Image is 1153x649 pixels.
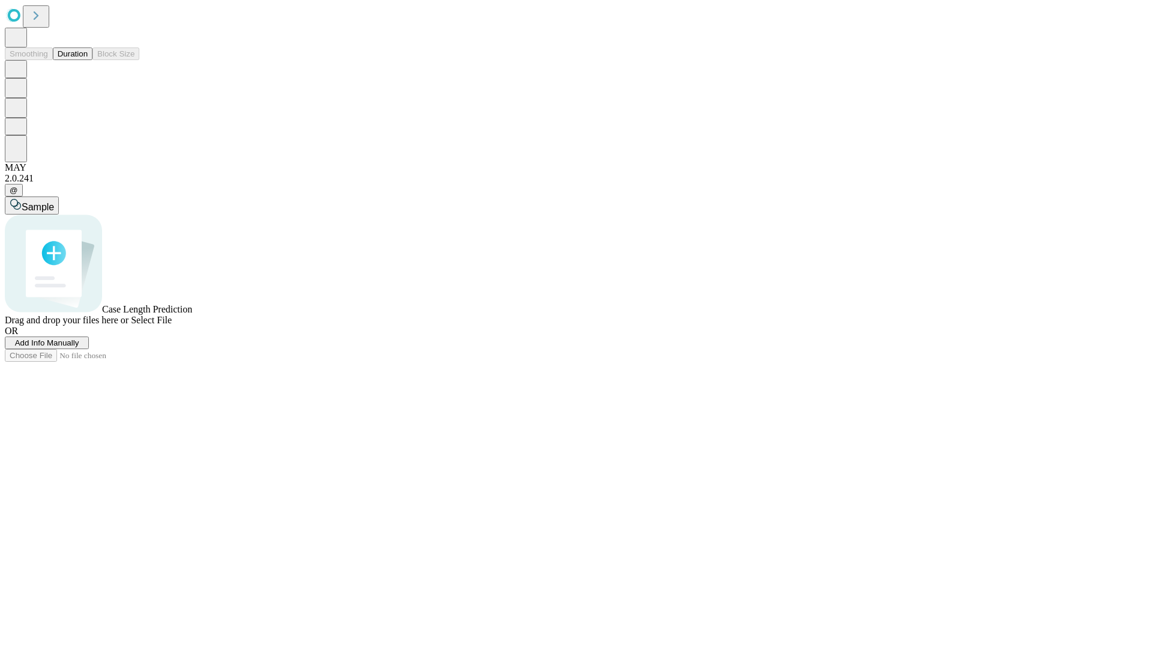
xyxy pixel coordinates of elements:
[131,315,172,325] span: Select File
[92,47,139,60] button: Block Size
[22,202,54,212] span: Sample
[5,197,59,215] button: Sample
[10,186,18,195] span: @
[5,326,18,336] span: OR
[102,304,192,314] span: Case Length Prediction
[5,162,1148,173] div: MAY
[15,338,79,347] span: Add Info Manually
[5,173,1148,184] div: 2.0.241
[5,315,129,325] span: Drag and drop your files here or
[5,337,89,349] button: Add Info Manually
[53,47,92,60] button: Duration
[5,184,23,197] button: @
[5,47,53,60] button: Smoothing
